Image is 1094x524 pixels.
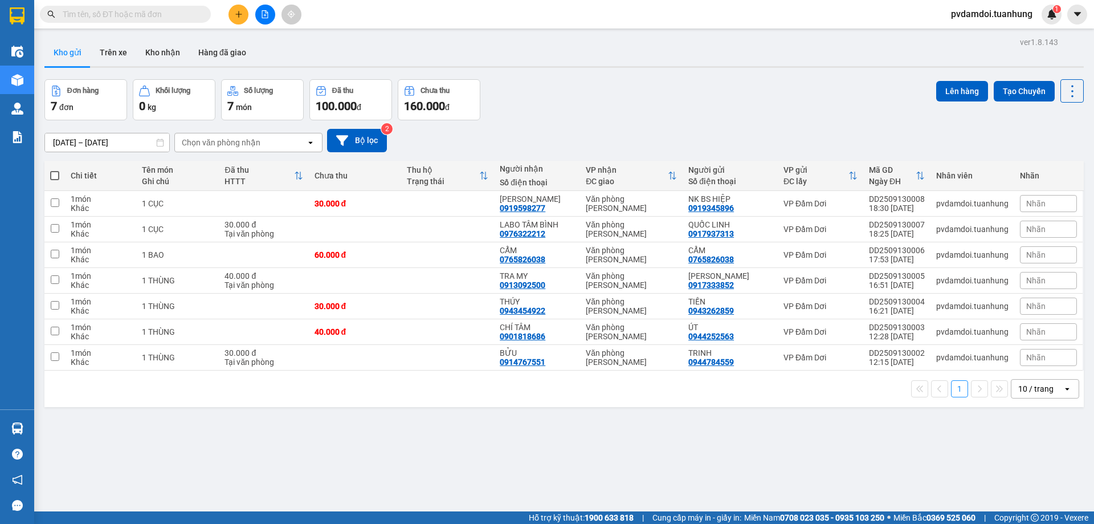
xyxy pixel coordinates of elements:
[936,302,1009,311] div: pvdamdoi.tuanhung
[1026,199,1046,208] span: Nhãn
[688,165,772,174] div: Người gửi
[500,281,545,290] div: 0913092500
[315,171,396,180] div: Chưa thu
[71,204,130,213] div: Khác
[869,297,925,306] div: DD2509130004
[59,103,74,112] span: đơn
[71,281,130,290] div: Khác
[783,327,858,336] div: VP Đầm Dơi
[44,79,127,120] button: Đơn hàng7đơn
[224,220,303,229] div: 30.000 đ
[869,306,925,315] div: 16:21 [DATE]
[586,220,677,238] div: Văn phòng [PERSON_NAME]
[11,46,23,58] img: warehouse-icon
[1053,5,1061,13] sup: 1
[586,165,668,174] div: VP nhận
[500,255,545,264] div: 0765826038
[224,271,303,281] div: 40.000 đ
[71,220,130,229] div: 1 món
[936,171,1009,180] div: Nhân viên
[142,353,214,362] div: 1 THÙNG
[869,177,916,186] div: Ngày ĐH
[500,220,574,229] div: LABO TÂM BÌNH
[1018,383,1054,395] div: 10 / trang
[652,511,741,524] span: Cung cấp máy in - giấy in:
[63,8,197,21] input: Tìm tên, số ĐT hoặc mã đơn
[228,5,248,25] button: plus
[688,229,734,238] div: 0917937313
[224,281,303,290] div: Tại văn phòng
[688,271,772,281] div: TRƯƠNG THÚY LAN
[1067,5,1087,25] button: caret-down
[869,358,925,367] div: 12:15 [DATE]
[500,332,545,341] div: 0901818686
[585,513,634,522] strong: 1900 633 818
[11,74,23,86] img: warehouse-icon
[10,7,25,25] img: logo-vxr
[407,177,479,186] div: Trạng thái
[47,10,55,18] span: search
[869,246,925,255] div: DD2509130006
[142,327,214,336] div: 1 THÙNG
[12,474,23,485] span: notification
[688,204,734,213] div: 0919345896
[235,10,243,18] span: plus
[156,87,190,95] div: Khối lượng
[936,353,1009,362] div: pvdamdoi.tuanhung
[869,332,925,341] div: 12:28 [DATE]
[586,297,677,315] div: Văn phòng [PERSON_NAME]
[688,246,772,255] div: CẨM
[869,281,925,290] div: 16:51 [DATE]
[381,123,393,135] sup: 2
[315,327,396,336] div: 40.000 đ
[500,306,545,315] div: 0943454922
[12,500,23,511] span: message
[398,79,480,120] button: Chưa thu160.000đ
[936,250,1009,259] div: pvdamdoi.tuanhung
[148,103,156,112] span: kg
[71,229,130,238] div: Khác
[133,79,215,120] button: Khối lượng0kg
[139,99,145,113] span: 0
[500,271,574,281] div: TRA MY
[309,79,392,120] button: Đã thu100.000đ
[71,271,130,281] div: 1 món
[1063,384,1072,393] svg: open
[71,306,130,315] div: Khác
[783,250,858,259] div: VP Đầm Dơi
[11,423,23,434] img: warehouse-icon
[142,177,214,186] div: Ghi chú
[404,99,445,113] span: 160.000
[586,271,677,290] div: Văn phòng [PERSON_NAME]
[586,323,677,341] div: Văn phòng [PERSON_NAME]
[142,225,214,234] div: 1 CỤC
[688,281,734,290] div: 0917333852
[1047,9,1057,19] img: icon-new-feature
[688,220,772,229] div: QUỐC LINH
[1055,5,1059,13] span: 1
[994,81,1055,101] button: Tạo Chuyến
[142,276,214,285] div: 1 THÙNG
[942,7,1042,21] span: pvdamdoi.tuanhung
[500,246,574,255] div: CẨM
[51,99,57,113] span: 7
[778,161,863,191] th: Toggle SortBy
[136,39,189,66] button: Kho nhận
[182,137,260,148] div: Chọn văn phòng nhận
[893,511,975,524] span: Miền Bắc
[500,358,545,367] div: 0914767551
[783,199,858,208] div: VP Đầm Dơi
[688,177,772,186] div: Số điện thoại
[869,229,925,238] div: 18:25 [DATE]
[306,138,315,147] svg: open
[315,302,396,311] div: 30.000 đ
[951,380,968,397] button: 1
[869,220,925,229] div: DD2509130007
[783,302,858,311] div: VP Đầm Dơi
[783,177,848,186] div: ĐC lấy
[783,225,858,234] div: VP Đầm Dơi
[744,511,884,524] span: Miền Nam
[783,276,858,285] div: VP Đầm Dơi
[642,511,644,524] span: |
[586,348,677,367] div: Văn phòng [PERSON_NAME]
